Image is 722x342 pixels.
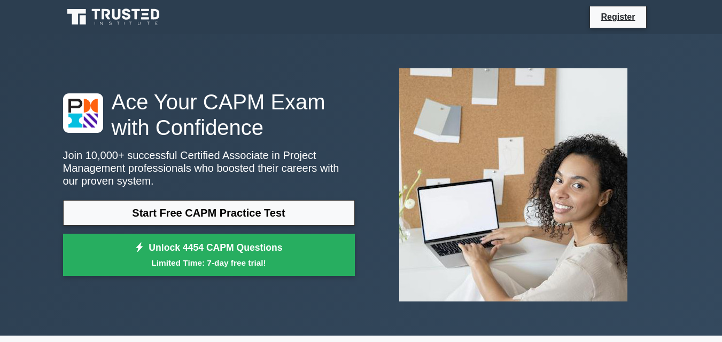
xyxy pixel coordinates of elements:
[63,149,355,187] p: Join 10,000+ successful Certified Associate in Project Management professionals who boosted their...
[63,234,355,276] a: Unlock 4454 CAPM QuestionsLimited Time: 7-day free trial!
[594,10,641,23] a: Register
[76,257,341,269] small: Limited Time: 7-day free trial!
[63,200,355,226] a: Start Free CAPM Practice Test
[63,89,355,140] h1: Ace Your CAPM Exam with Confidence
